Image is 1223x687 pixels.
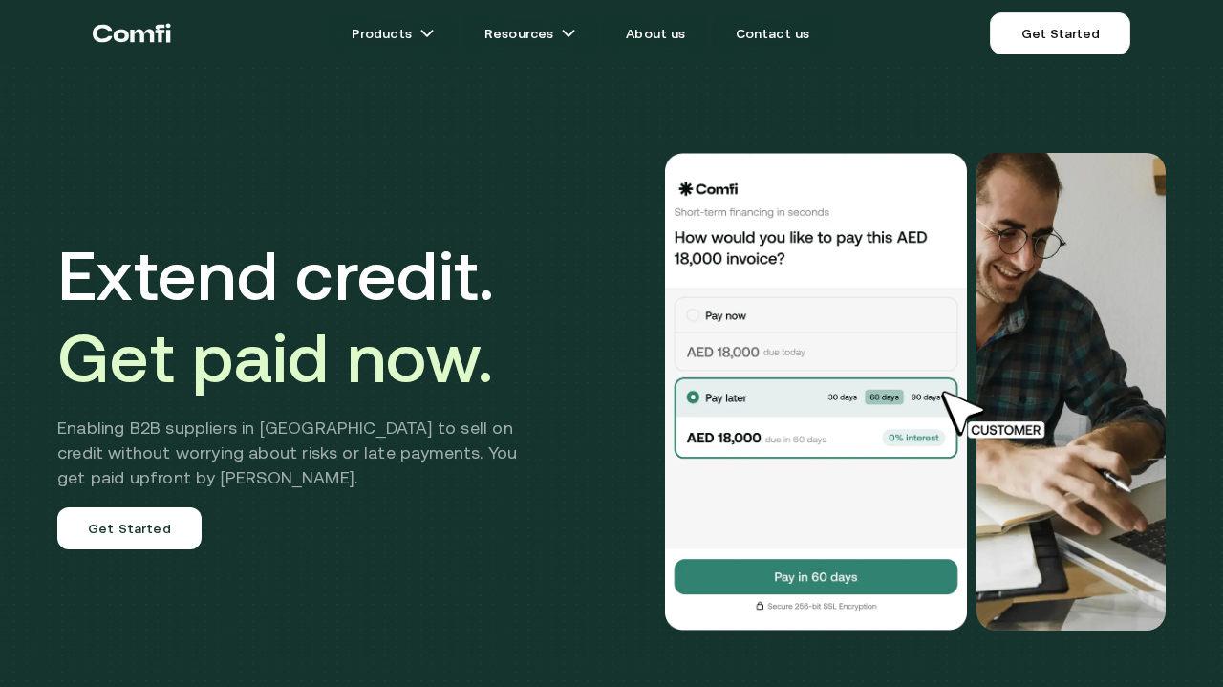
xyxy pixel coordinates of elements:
img: Would you like to pay this AED 18,000.00 invoice? [663,153,969,631]
img: Would you like to pay this AED 18,000.00 invoice? [976,153,1166,631]
a: Get Started [57,507,202,549]
a: Resourcesarrow icons [461,14,599,53]
span: Get paid now. [57,318,493,397]
img: cursor [927,388,1066,441]
h1: Extend credit. [57,234,546,398]
a: Productsarrow icons [329,14,458,53]
a: About us [603,14,708,53]
h2: Enabling B2B suppliers in [GEOGRAPHIC_DATA] to sell on credit without worrying about risks or lat... [57,416,546,490]
img: arrow icons [419,26,435,41]
a: Contact us [713,14,833,53]
a: Return to the top of the Comfi home page [93,5,171,62]
a: Get Started [990,12,1130,54]
img: arrow icons [561,26,576,41]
